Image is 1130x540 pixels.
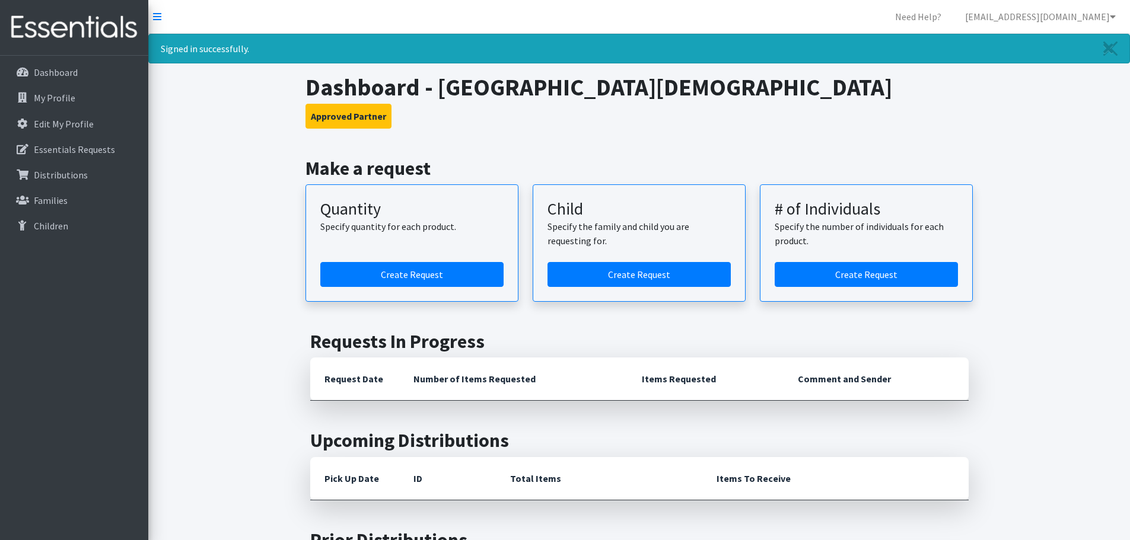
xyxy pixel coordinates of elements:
[34,66,78,78] p: Dashboard
[305,73,973,101] h1: Dashboard - [GEOGRAPHIC_DATA][DEMOGRAPHIC_DATA]
[5,163,144,187] a: Distributions
[34,118,94,130] p: Edit My Profile
[305,157,973,180] h2: Make a request
[320,199,504,219] h3: Quantity
[310,429,969,452] h2: Upcoming Distributions
[5,138,144,161] a: Essentials Requests
[34,194,68,206] p: Families
[34,169,88,181] p: Distributions
[5,60,144,84] a: Dashboard
[784,357,968,401] th: Comment and Sender
[775,219,958,248] p: Specify the number of individuals for each product.
[886,5,951,28] a: Need Help?
[399,357,628,401] th: Number of Items Requested
[34,143,115,155] p: Essentials Requests
[702,457,969,500] th: Items To Receive
[320,262,504,287] a: Create a request by quantity
[496,457,702,500] th: Total Items
[5,86,144,110] a: My Profile
[775,199,958,219] h3: # of Individuals
[956,5,1125,28] a: [EMAIL_ADDRESS][DOMAIN_NAME]
[775,262,958,287] a: Create a request by number of individuals
[1091,34,1129,63] a: Close
[5,188,144,212] a: Families
[320,219,504,234] p: Specify quantity for each product.
[305,104,391,129] button: Approved Partner
[548,262,731,287] a: Create a request for a child or family
[548,199,731,219] h3: Child
[34,92,75,104] p: My Profile
[34,220,68,232] p: Children
[310,330,969,353] h2: Requests In Progress
[399,457,496,500] th: ID
[148,34,1130,63] div: Signed in successfully.
[5,214,144,238] a: Children
[628,357,784,401] th: Items Requested
[5,112,144,136] a: Edit My Profile
[310,357,399,401] th: Request Date
[310,457,399,500] th: Pick Up Date
[548,219,731,248] p: Specify the family and child you are requesting for.
[5,8,144,47] img: HumanEssentials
